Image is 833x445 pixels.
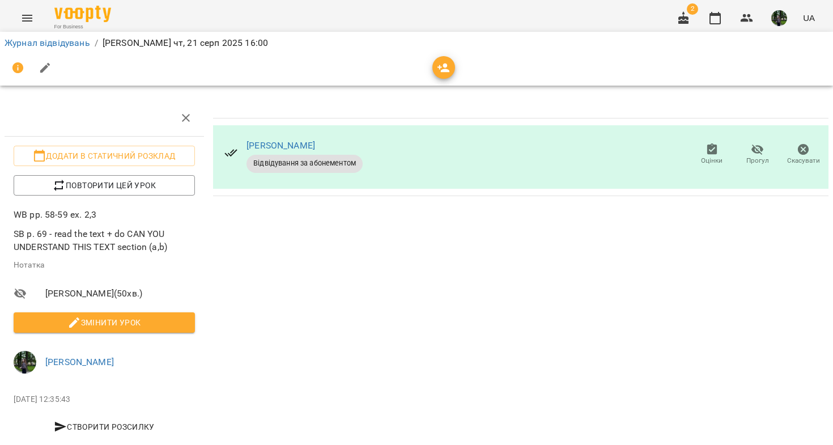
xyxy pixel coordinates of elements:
[246,158,363,168] span: Відвідування за абонементом
[23,316,186,329] span: Змінити урок
[14,175,195,196] button: Повторити цей урок
[14,146,195,166] button: Додати в статичний розклад
[23,179,186,192] span: Повторити цей урок
[14,5,41,32] button: Menu
[687,3,698,15] span: 2
[54,6,111,22] img: Voopty Logo
[771,10,787,26] img: 295700936d15feefccb57b2eaa6bd343.jpg
[689,139,735,171] button: Оцінки
[14,417,195,437] button: Створити розсилку
[5,37,90,48] a: Журнал відвідувань
[54,23,111,31] span: For Business
[701,156,722,166] span: Оцінки
[246,140,315,151] a: [PERSON_NAME]
[95,36,98,50] li: /
[45,287,195,300] span: [PERSON_NAME] ( 50 хв. )
[103,36,268,50] p: [PERSON_NAME] чт, 21 серп 2025 16:00
[14,394,195,405] p: [DATE] 12:35:43
[798,7,819,28] button: UA
[18,420,190,434] span: Створити розсилку
[14,227,195,254] p: SB p. 69 - read the text + do CAN YOU UNDERSTAND THIS TEXT section (a,b)
[14,312,195,333] button: Змінити урок
[803,12,815,24] span: UA
[45,357,114,367] a: [PERSON_NAME]
[780,139,826,171] button: Скасувати
[14,260,195,271] p: Нотатка
[14,351,36,374] img: 295700936d15feefccb57b2eaa6bd343.jpg
[787,156,820,166] span: Скасувати
[746,156,769,166] span: Прогул
[5,36,828,50] nav: breadcrumb
[735,139,781,171] button: Прогул
[14,208,195,222] p: WB pp. 58-59 ex. 2,3
[23,149,186,163] span: Додати в статичний розклад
